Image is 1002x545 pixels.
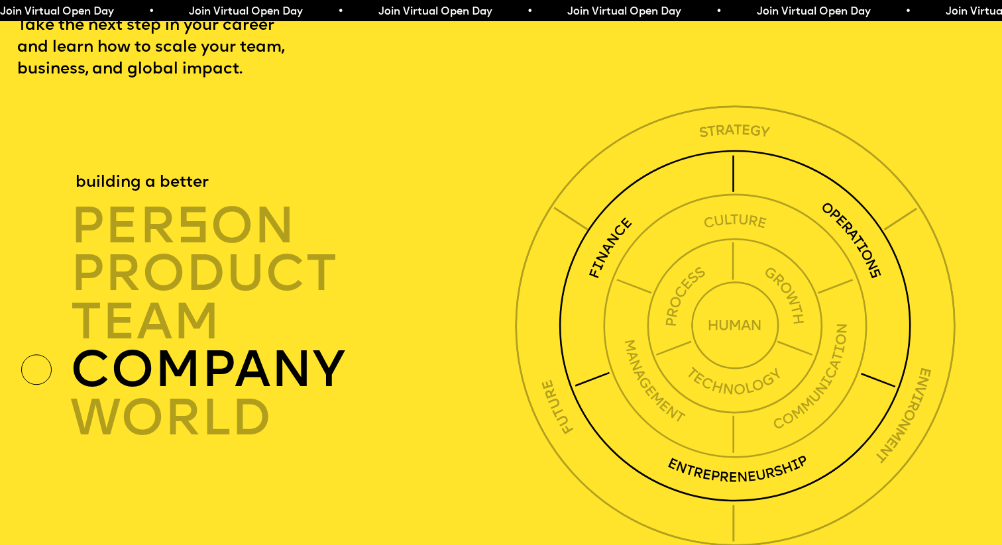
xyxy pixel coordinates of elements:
[527,7,533,17] span: •
[905,7,911,17] span: •
[337,7,343,17] span: •
[70,202,522,250] div: per on
[716,7,722,17] span: •
[70,250,522,299] div: product
[148,7,154,17] span: •
[176,204,210,255] span: s
[70,346,522,395] div: company
[17,15,328,81] p: Take the next step in your career and learn how to scale your team, business, and global impact.
[76,172,209,194] div: building a better
[70,395,522,443] div: world
[70,298,522,346] div: TEAM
